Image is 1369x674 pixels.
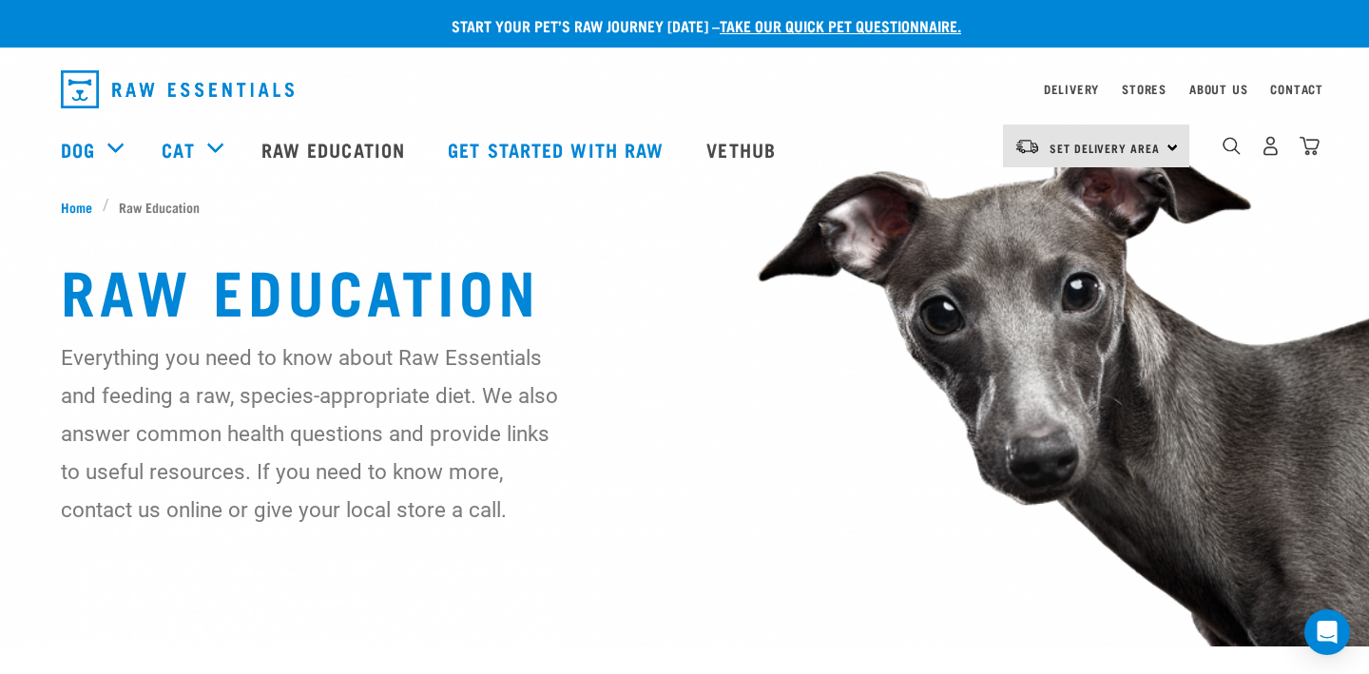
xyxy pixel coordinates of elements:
img: van-moving.png [1014,138,1040,155]
h1: Raw Education [61,255,1308,323]
a: Home [61,197,103,217]
img: user.png [1261,136,1281,156]
nav: breadcrumbs [61,197,1308,217]
span: Home [61,197,92,217]
a: Vethub [687,111,800,187]
a: Get started with Raw [429,111,687,187]
a: Contact [1270,86,1323,92]
p: Everything you need to know about Raw Essentials and feeding a raw, species-appropriate diet. We ... [61,338,560,529]
img: home-icon-1@2x.png [1223,137,1241,155]
a: Cat [162,135,194,164]
div: Open Intercom Messenger [1304,609,1350,655]
img: home-icon@2x.png [1300,136,1320,156]
a: Raw Education [242,111,429,187]
span: Set Delivery Area [1050,144,1160,151]
a: take our quick pet questionnaire. [720,21,961,29]
img: Raw Essentials Logo [61,70,294,108]
a: Dog [61,135,95,164]
a: About Us [1189,86,1247,92]
a: Stores [1122,86,1167,92]
a: Delivery [1044,86,1099,92]
nav: dropdown navigation [46,63,1323,116]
